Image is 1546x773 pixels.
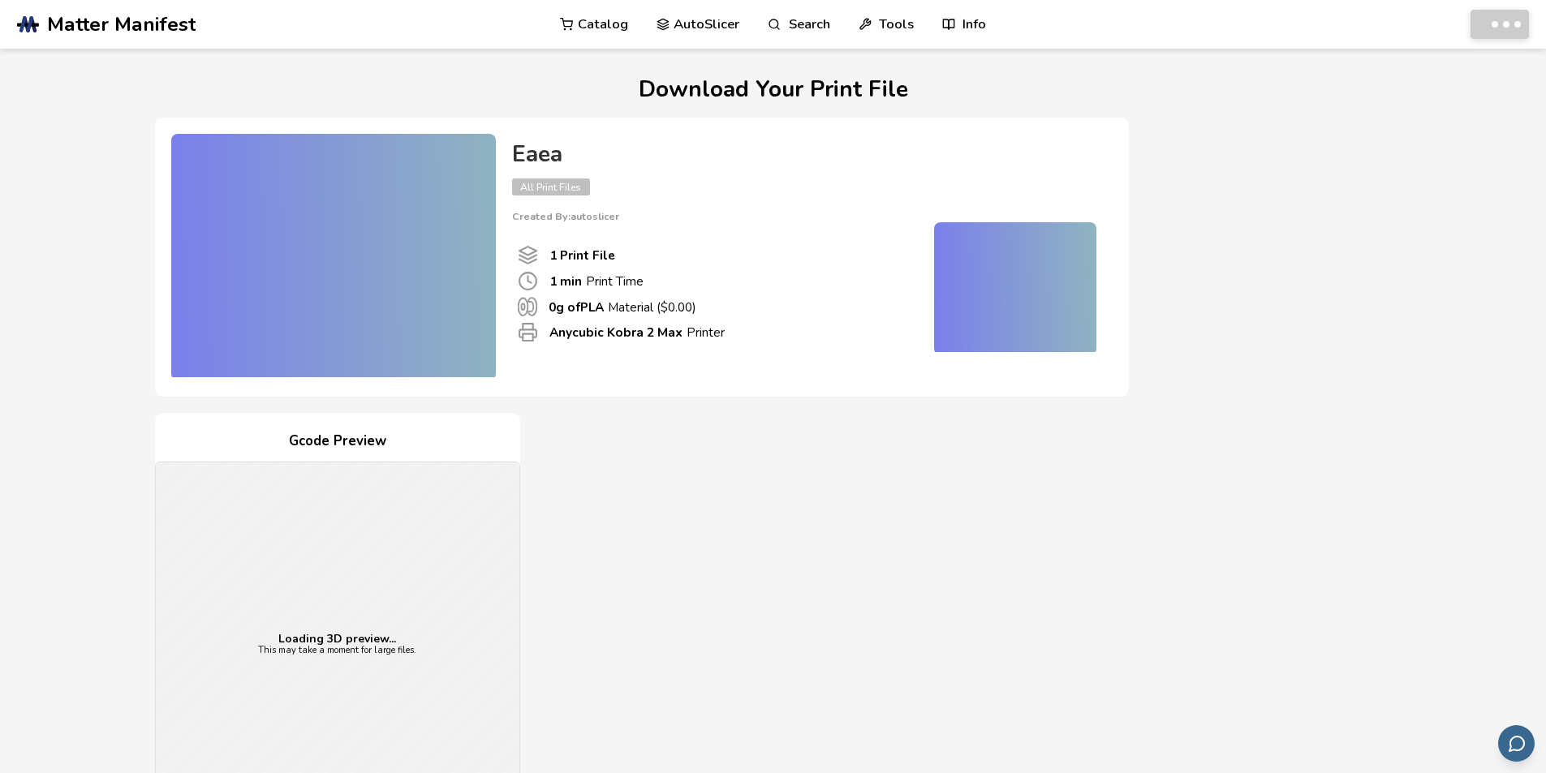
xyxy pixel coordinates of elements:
p: This may take a moment for large files. [258,646,416,656]
h1: Download Your Print File [155,77,1392,102]
p: Printer [549,324,725,341]
p: Material ($ 0.00 ) [549,298,696,316]
span: Material Used [518,297,537,316]
b: Anycubic Kobra 2 Max [549,324,683,341]
b: 0 g of PLA [549,298,604,316]
h4: Eaea [512,142,1096,167]
b: 1 min [549,273,582,290]
span: All Print Files [512,178,590,195]
p: Created By: autoslicer [512,211,1096,222]
p: Loading 3D preview... [258,633,416,646]
span: Printer [518,322,538,342]
h4: Gcode Preview [155,429,520,454]
span: Print Time [518,271,538,291]
span: Matter Manifest [47,13,196,36]
b: 1 Print File [549,247,615,264]
span: Number Of Print files [518,245,538,265]
p: Print Time [549,273,644,290]
button: Send feedback via email [1498,725,1535,762]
